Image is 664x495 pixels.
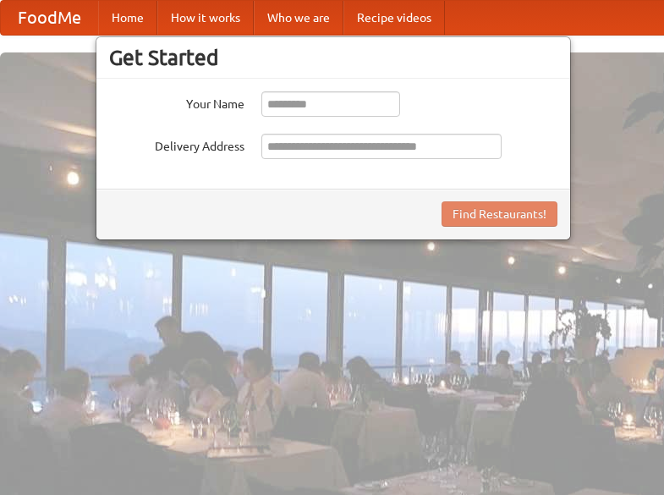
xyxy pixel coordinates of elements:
[442,201,557,227] button: Find Restaurants!
[343,1,445,35] a: Recipe videos
[98,1,157,35] a: Home
[157,1,254,35] a: How it works
[109,134,244,155] label: Delivery Address
[109,91,244,113] label: Your Name
[254,1,343,35] a: Who we are
[109,45,557,70] h3: Get Started
[1,1,98,35] a: FoodMe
